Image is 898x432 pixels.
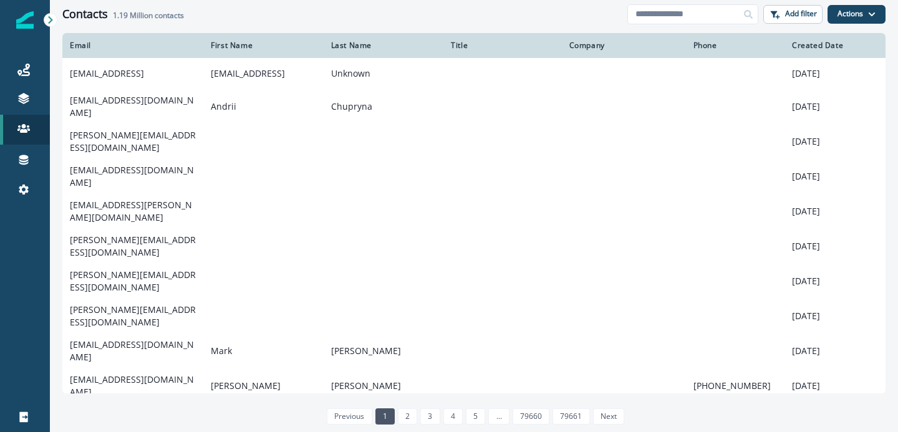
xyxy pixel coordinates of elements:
[324,408,624,425] ul: Pagination
[62,229,203,264] td: [PERSON_NAME][EMAIL_ADDRESS][DOMAIN_NAME]
[792,275,878,287] p: [DATE]
[785,9,817,18] p: Add filter
[203,58,323,89] td: [EMAIL_ADDRESS]
[569,41,678,50] div: Company
[62,229,886,264] a: [PERSON_NAME][EMAIL_ADDRESS][DOMAIN_NAME][DATE]
[62,58,886,89] a: [EMAIL_ADDRESS][EMAIL_ADDRESS]Unknown[DATE]
[763,5,823,24] button: Add filter
[62,124,886,159] a: [PERSON_NAME][EMAIL_ADDRESS][DOMAIN_NAME][DATE]
[792,100,878,113] p: [DATE]
[375,408,395,425] a: Page 1 is your current page
[466,408,485,425] a: Page 5
[62,194,203,229] td: [EMAIL_ADDRESS][PERSON_NAME][DOMAIN_NAME]
[113,10,153,21] span: 1.19 Million
[62,7,108,21] h1: Contacts
[792,67,878,80] p: [DATE]
[324,368,443,403] td: [PERSON_NAME]
[203,334,323,368] td: Mark
[62,124,203,159] td: [PERSON_NAME][EMAIL_ADDRESS][DOMAIN_NAME]
[62,89,203,124] td: [EMAIL_ADDRESS][DOMAIN_NAME]
[792,135,878,148] p: [DATE]
[62,89,886,124] a: [EMAIL_ADDRESS][DOMAIN_NAME]AndriiChupryna[DATE]
[693,41,777,50] div: Phone
[420,408,440,425] a: Page 3
[211,41,316,50] div: First Name
[686,368,785,403] td: [PHONE_NUMBER]
[62,264,203,299] td: [PERSON_NAME][EMAIL_ADDRESS][DOMAIN_NAME]
[324,89,443,124] td: Chupryna
[62,264,886,299] a: [PERSON_NAME][EMAIL_ADDRESS][DOMAIN_NAME][DATE]
[513,408,549,425] a: Page 79660
[828,5,886,24] button: Actions
[62,159,886,194] a: [EMAIL_ADDRESS][DOMAIN_NAME][DATE]
[792,345,878,357] p: [DATE]
[593,408,624,425] a: Next page
[203,89,323,124] td: Andrii
[451,41,554,50] div: Title
[792,41,878,50] div: Created Date
[792,205,878,218] p: [DATE]
[488,408,509,425] a: Jump forward
[324,58,443,89] td: Unknown
[70,41,196,50] div: Email
[16,11,34,29] img: Inflection
[62,58,203,89] td: [EMAIL_ADDRESS]
[792,310,878,322] p: [DATE]
[792,170,878,183] p: [DATE]
[203,368,323,403] td: [PERSON_NAME]
[443,408,463,425] a: Page 4
[792,380,878,392] p: [DATE]
[62,194,886,229] a: [EMAIL_ADDRESS][PERSON_NAME][DOMAIN_NAME][DATE]
[62,368,203,403] td: [EMAIL_ADDRESS][DOMAIN_NAME]
[62,368,886,403] a: [EMAIL_ADDRESS][DOMAIN_NAME][PERSON_NAME][PERSON_NAME][PHONE_NUMBER][DATE]
[398,408,417,425] a: Page 2
[553,408,589,425] a: Page 79661
[62,334,886,368] a: [EMAIL_ADDRESS][DOMAIN_NAME]Mark[PERSON_NAME][DATE]
[324,334,443,368] td: [PERSON_NAME]
[62,159,203,194] td: [EMAIL_ADDRESS][DOMAIN_NAME]
[62,299,203,334] td: [PERSON_NAME][EMAIL_ADDRESS][DOMAIN_NAME]
[792,240,878,252] p: [DATE]
[62,299,886,334] a: [PERSON_NAME][EMAIL_ADDRESS][DOMAIN_NAME][DATE]
[62,334,203,368] td: [EMAIL_ADDRESS][DOMAIN_NAME]
[331,41,436,50] div: Last Name
[113,11,184,20] h2: contacts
